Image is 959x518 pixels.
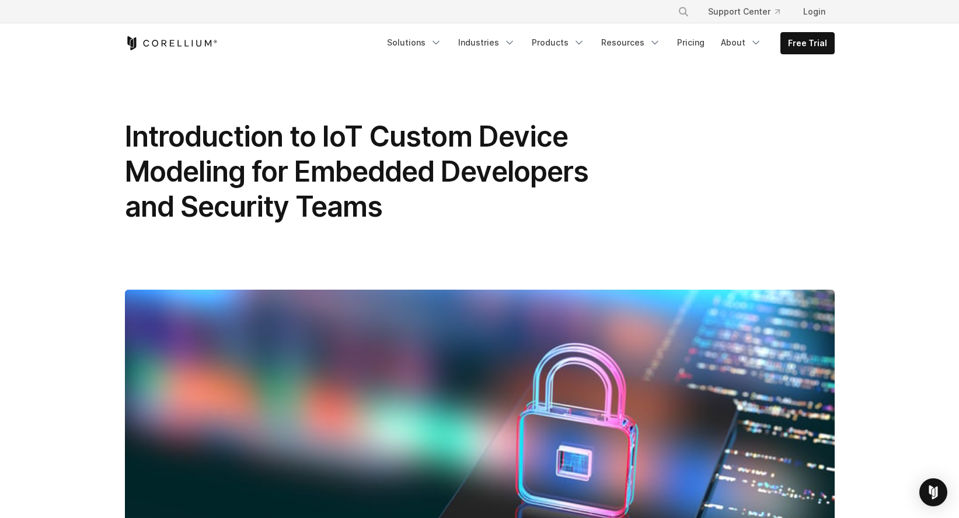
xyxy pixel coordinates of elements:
[781,33,834,54] a: Free Trial
[594,32,668,53] a: Resources
[673,1,694,22] button: Search
[699,1,789,22] a: Support Center
[670,32,712,53] a: Pricing
[794,1,835,22] a: Login
[714,32,769,53] a: About
[380,32,835,54] div: Navigation Menu
[451,32,522,53] a: Industries
[525,32,592,53] a: Products
[125,36,218,50] a: Corellium Home
[125,119,588,224] span: Introduction to IoT Custom Device Modeling for Embedded Developers and Security Teams
[380,32,449,53] a: Solutions
[919,478,947,506] div: Open Intercom Messenger
[664,1,835,22] div: Navigation Menu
